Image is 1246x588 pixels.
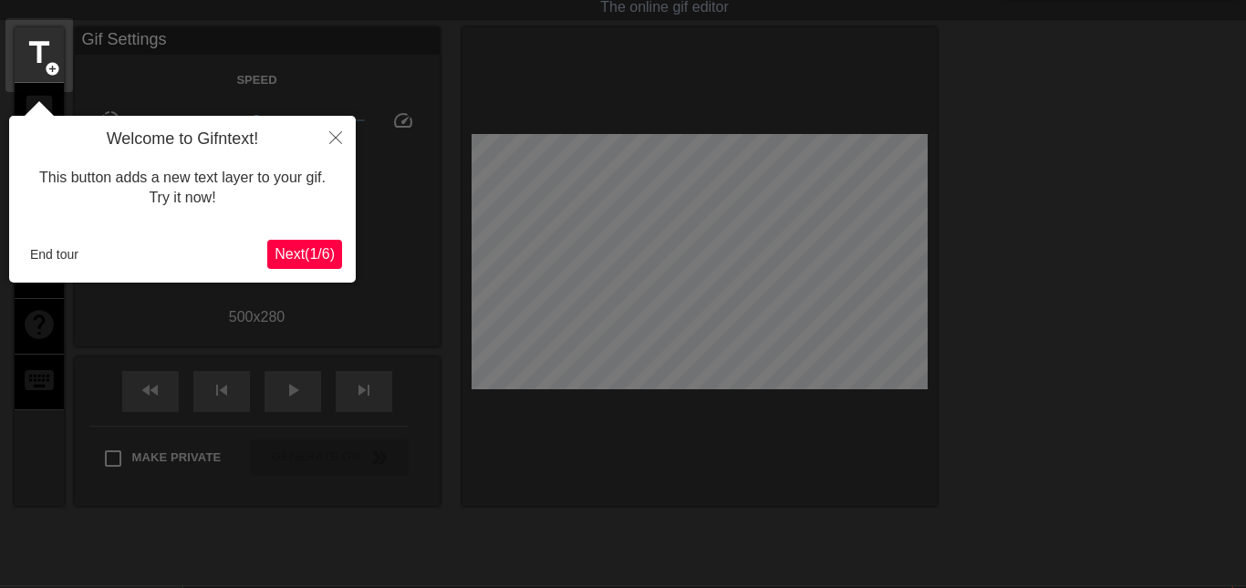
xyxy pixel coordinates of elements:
button: Close [316,116,356,158]
span: Next ( 1 / 6 ) [275,246,335,262]
div: This button adds a new text layer to your gif. Try it now! [23,150,342,227]
button: Next [267,240,342,269]
button: End tour [23,241,86,268]
h4: Welcome to Gifntext! [23,129,342,150]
